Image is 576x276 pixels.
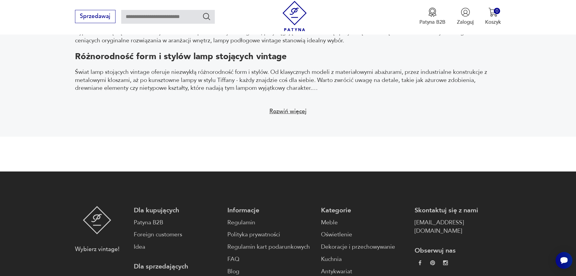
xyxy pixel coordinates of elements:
img: Ikona medalu [428,8,437,17]
a: Regulamin [227,218,314,227]
a: [EMAIL_ADDRESS][DOMAIN_NAME] [415,218,501,236]
img: Ikonka użytkownika [461,8,470,17]
p: Zaloguj [457,19,474,26]
p: Informacje [227,206,314,215]
a: Idea [134,243,220,251]
p: Koszyk [485,19,501,26]
a: Ikona medaluPatyna B2B [419,8,445,26]
img: Patyna - sklep z meblami i dekoracjami vintage [83,206,111,234]
p: Obserwuj nas [415,246,501,255]
p: Świat lamp stojących vintage oferuje niezwykłą różnorodność form i stylów. Od klasycznych modeli ... [75,68,501,92]
p: Dla kupujących [134,206,220,215]
a: Sprzedawaj [75,14,115,19]
p: Skontaktuj się z nami [415,206,501,215]
a: Kuchnia [321,255,407,264]
p: Wybierz vintage! [75,245,119,254]
a: Meble [321,218,407,227]
a: Patyna B2B [134,218,220,227]
button: 0Koszyk [485,8,501,26]
h2: Różnorodność form i stylów lamp stojących vintage [75,53,501,60]
div: 0 [494,8,500,14]
button: Zaloguj [457,8,474,26]
a: Dekoracje i przechowywanie [321,243,407,251]
a: Polityka prywatności [227,230,314,239]
iframe: Smartsupp widget button [556,252,572,269]
a: Regulamin kart podarunkowych [227,243,314,251]
img: Patyna - sklep z meblami i dekoracjami vintage [280,1,310,31]
button: Rozwiń więcej [265,104,311,120]
a: FAQ [227,255,314,264]
img: c2fd9cf7f39615d9d6839a72ae8e59e5.webp [443,260,448,265]
a: Blog [227,267,314,276]
button: Patyna B2B [419,8,445,26]
button: Szukaj [202,12,211,21]
a: Foreign customers [134,230,220,239]
img: Ikona koszyka [488,8,498,17]
img: 37d27d81a828e637adc9f9cb2e3d3a8a.webp [430,260,435,265]
p: Kategorie [321,206,407,215]
p: Patyna B2B [419,19,445,26]
img: da9060093f698e4c3cedc1453eec5031.webp [418,260,422,265]
button: Sprzedawaj [75,10,115,23]
a: Antykwariat [321,267,407,276]
p: Dla sprzedających [134,262,220,271]
a: Oświetlenie [321,230,407,239]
